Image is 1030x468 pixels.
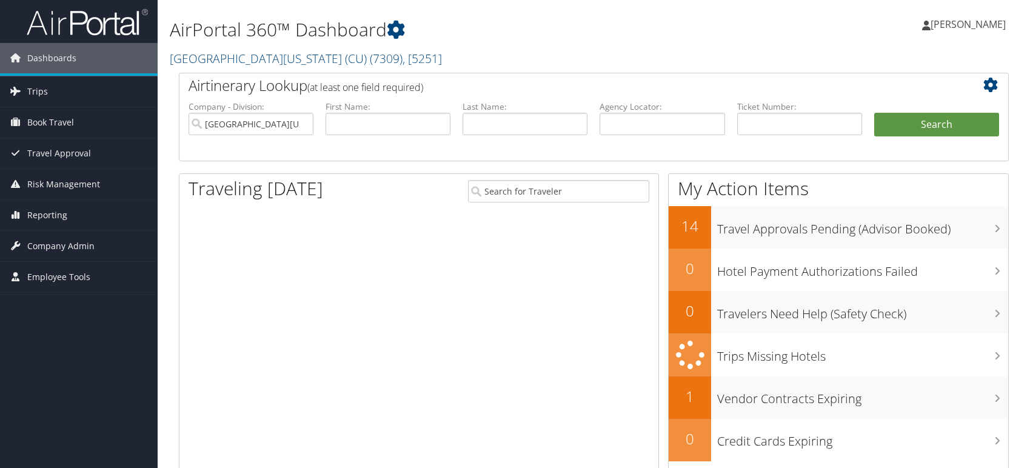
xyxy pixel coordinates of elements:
img: airportal-logo.png [27,8,148,36]
button: Search [874,113,999,137]
h2: 1 [669,386,711,407]
label: First Name: [326,101,450,113]
span: ( 7309 ) [370,50,403,67]
a: [PERSON_NAME] [922,6,1018,42]
span: Book Travel [27,107,74,138]
span: (at least one field required) [307,81,423,94]
a: 0Hotel Payment Authorizations Failed [669,249,1008,291]
a: 1Vendor Contracts Expiring [669,376,1008,419]
span: Dashboards [27,43,76,73]
h3: Travelers Need Help (Safety Check) [717,299,1008,323]
h2: 0 [669,429,711,449]
span: Company Admin [27,231,95,261]
h2: 0 [669,301,711,321]
label: Company - Division: [189,101,313,113]
a: 0Travelers Need Help (Safety Check) [669,291,1008,333]
h1: Traveling [DATE] [189,176,323,201]
span: Reporting [27,200,67,230]
label: Ticket Number: [737,101,862,113]
h2: 0 [669,258,711,279]
input: Search for Traveler [468,180,649,202]
h3: Vendor Contracts Expiring [717,384,1008,407]
span: Travel Approval [27,138,91,169]
h2: 14 [669,216,711,236]
h1: My Action Items [669,176,1008,201]
span: Employee Tools [27,262,90,292]
span: Risk Management [27,169,100,199]
label: Last Name: [463,101,587,113]
a: Trips Missing Hotels [669,333,1008,376]
h3: Hotel Payment Authorizations Failed [717,257,1008,280]
a: 0Credit Cards Expiring [669,419,1008,461]
span: Trips [27,76,48,107]
label: Agency Locator: [600,101,724,113]
h3: Trips Missing Hotels [717,342,1008,365]
h2: Airtinerary Lookup [189,75,930,96]
h3: Credit Cards Expiring [717,427,1008,450]
span: [PERSON_NAME] [931,18,1006,31]
a: 14Travel Approvals Pending (Advisor Booked) [669,206,1008,249]
span: , [ 5251 ] [403,50,442,67]
h3: Travel Approvals Pending (Advisor Booked) [717,215,1008,238]
h1: AirPortal 360™ Dashboard [170,17,735,42]
a: [GEOGRAPHIC_DATA][US_STATE] (CU) [170,50,442,67]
